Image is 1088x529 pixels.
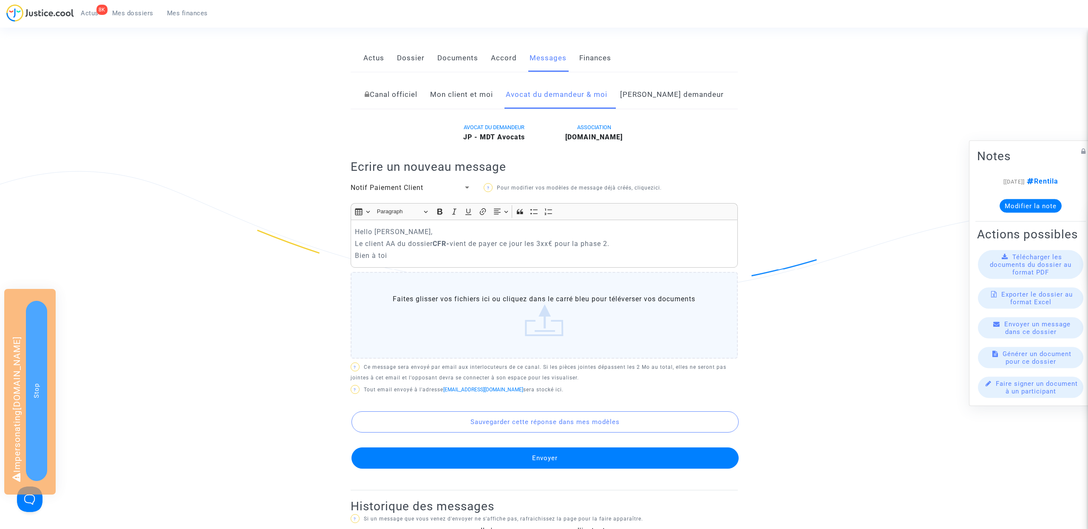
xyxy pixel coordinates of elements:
[397,44,425,72] a: Dossier
[351,184,423,192] span: Notif Paiement Client
[4,289,56,495] div: Impersonating
[365,81,417,109] a: Canal officiel
[430,81,493,109] a: Mon client et moi
[977,226,1084,241] h2: Actions possibles
[373,205,432,218] button: Paragraph
[105,7,160,20] a: Mes dossiers
[491,44,517,72] a: Accord
[167,9,208,17] span: Mes finances
[355,250,733,261] p: Bien à toi
[1001,290,1073,306] span: Exporter le dossier au format Excel
[351,411,739,433] button: Sauvegarder cette réponse dans mes modèles
[530,44,567,72] a: Messages
[654,185,660,191] a: ici
[351,220,738,267] div: Rich Text Editor, main
[377,207,421,217] span: Paragraph
[351,499,738,514] h2: Historique des messages
[6,4,74,22] img: jc-logo.svg
[354,365,356,370] span: ?
[17,487,42,512] iframe: Help Scout Beacon - Open
[112,9,153,17] span: Mes dossiers
[96,5,108,15] div: 8K
[351,447,739,469] button: Envoyer
[996,379,1078,395] span: Faire signer un document à un participant
[577,124,611,130] span: ASSOCIATION
[487,186,490,190] span: ?
[443,387,523,393] a: [EMAIL_ADDRESS][DOMAIN_NAME]
[363,44,384,72] a: Actus
[437,44,478,72] a: Documents
[355,226,733,237] p: Hello [PERSON_NAME],
[81,9,99,17] span: Actus
[579,44,611,72] a: Finances
[620,81,724,109] a: [PERSON_NAME] demandeur
[990,253,1071,276] span: Télécharger les documents du dossier au format PDF
[74,7,105,20] a: 8KActus
[977,148,1084,163] h2: Notes
[351,203,738,220] div: Editor toolbar
[351,159,738,174] h2: Ecrire un nouveau message
[463,133,525,141] b: JP - MDT Avocats
[351,385,738,395] p: Tout email envoyé à l'adresse sera stocké ici.
[354,517,356,521] span: ?
[565,133,623,141] b: [DOMAIN_NAME]
[1000,199,1062,212] button: Modifier la note
[354,388,356,392] span: ?
[1003,350,1071,365] span: Générer un document pour ce dossier
[1003,178,1025,184] span: [[DATE]]
[355,238,733,249] p: Le client AA du dossier vient de payer ce jour les 3xx€ pour la phase 2.
[506,81,607,109] a: Avocat du demandeur & moi
[464,124,524,130] span: AVOCAT DU DEMANDEUR
[351,362,738,383] p: Ce message sera envoyé par email aux interlocuteurs de ce canal. Si les pièces jointes dépassent ...
[33,383,40,398] span: Stop
[351,514,738,524] p: Si un message que vous venez d'envoyer ne s'affiche pas, rafraichissez la page pour la faire appa...
[433,240,450,248] strong: CFR-
[26,301,47,481] button: Stop
[1025,177,1058,185] span: Rentila
[484,183,671,193] p: Pour modifier vos modèles de message déjà créés, cliquez .
[160,7,215,20] a: Mes finances
[1004,320,1071,335] span: Envoyer un message dans ce dossier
